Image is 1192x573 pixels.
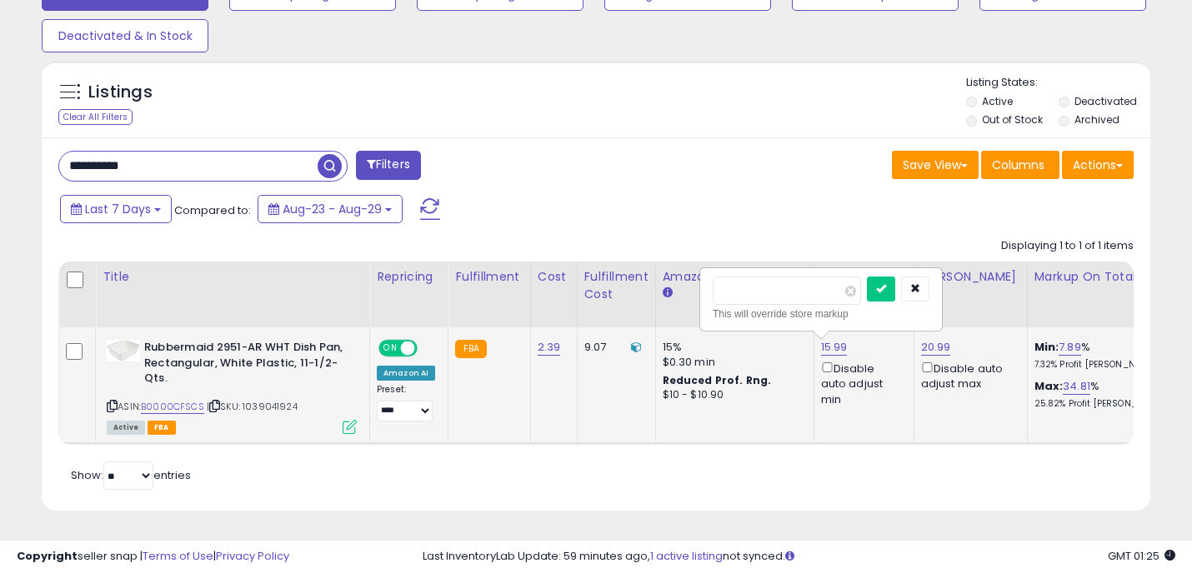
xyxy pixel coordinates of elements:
[17,548,78,564] strong: Copyright
[377,268,441,286] div: Repricing
[650,548,723,564] a: 1 active listing
[663,388,801,402] div: $10 - $10.90
[207,400,298,413] span: | SKU: 1039041924
[1108,548,1175,564] span: 2025-09-7 01:25 GMT
[1027,262,1185,327] th: The percentage added to the cost of goods (COGS) that forms the calculator for Min & Max prices.
[42,19,208,52] button: Deactivated & In Stock
[982,112,1043,127] label: Out of Stock
[663,340,801,355] div: 15%
[71,467,191,483] span: Show: entries
[258,195,403,223] button: Aug-23 - Aug-29
[283,201,382,217] span: Aug-23 - Aug-29
[356,151,421,180] button: Filters
[663,286,673,301] small: Amazon Fees.
[1063,378,1090,395] a: 34.81
[713,306,929,322] div: This will override store markup
[17,549,289,565] div: seller snap | |
[982,94,1013,108] label: Active
[1034,398,1173,410] p: 25.82% Profit [PERSON_NAME]
[966,75,1150,91] p: Listing States:
[1034,339,1059,355] b: Min:
[821,359,901,407] div: Disable auto adjust min
[584,340,643,355] div: 9.07
[144,340,347,391] b: Rubbermaid 2951-AR WHT Dish Pan, Rectangular, White Plastic, 11-1/2-Qts.
[921,339,951,356] a: 20.99
[892,151,979,179] button: Save View
[88,81,153,104] h5: Listings
[107,421,145,435] span: All listings currently available for purchase on Amazon
[423,549,1176,565] div: Last InventoryLab Update: 59 minutes ago, not synced.
[103,268,363,286] div: Title
[821,339,848,356] a: 15.99
[377,366,435,381] div: Amazon AI
[415,341,442,356] span: OFF
[141,400,204,414] a: B0000CFSCS
[921,359,1014,391] div: Disable auto adjust max
[1059,339,1081,356] a: 7.89
[1034,378,1064,394] b: Max:
[107,340,140,361] img: 11YY4rwKy3L._SL40_.jpg
[85,201,151,217] span: Last 7 Days
[143,548,213,564] a: Terms of Use
[107,340,357,432] div: ASIN:
[663,268,807,286] div: Amazon Fees
[992,157,1044,173] span: Columns
[1034,379,1173,410] div: %
[216,548,289,564] a: Privacy Policy
[981,151,1059,179] button: Columns
[921,268,1020,286] div: [PERSON_NAME]
[148,421,176,435] span: FBA
[584,268,649,303] div: Fulfillment Cost
[663,355,801,370] div: $0.30 min
[663,373,772,387] b: Reduced Prof. Rng.
[1074,94,1137,108] label: Deactivated
[1034,340,1173,371] div: %
[1062,151,1134,179] button: Actions
[1034,268,1179,286] div: Markup on Total Cost
[538,268,570,286] div: Cost
[58,109,133,125] div: Clear All Filters
[377,384,435,421] div: Preset:
[455,268,523,286] div: Fulfillment
[538,339,561,356] a: 2.39
[174,202,251,218] span: Compared to:
[60,195,172,223] button: Last 7 Days
[1001,238,1134,254] div: Displaying 1 to 1 of 1 items
[1034,359,1173,371] p: 7.32% Profit [PERSON_NAME]
[380,341,401,356] span: ON
[455,340,486,358] small: FBA
[1074,112,1119,127] label: Archived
